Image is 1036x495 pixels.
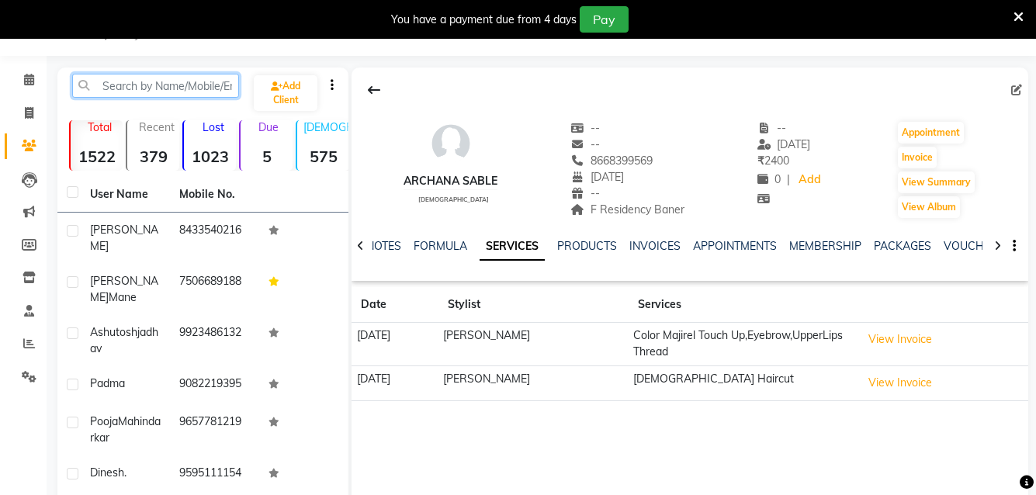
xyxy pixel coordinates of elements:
p: Total [77,120,123,134]
div: Back to Client [358,75,390,105]
button: Appointment [898,122,964,144]
td: [PERSON_NAME] [438,323,629,366]
p: Due [244,120,293,134]
span: Mahindarkar [90,414,161,445]
button: View Invoice [861,327,939,351]
span: -- [570,186,600,200]
span: 0 [757,172,781,186]
td: 9657781219 [170,404,259,455]
td: [DEMOGRAPHIC_DATA] Haircut [629,365,857,400]
a: Add [796,169,823,191]
a: Add Client [254,75,317,111]
th: Date [352,287,438,323]
span: [DEMOGRAPHIC_DATA] [418,196,489,203]
a: MEMBERSHIP [789,239,861,253]
span: 8668399569 [570,154,653,168]
span: Mane [109,290,137,304]
button: Pay [580,6,629,33]
span: Ashutosh [90,325,137,339]
span: | [787,171,790,188]
div: archana sable [404,173,497,189]
span: -- [757,121,787,135]
td: 9595111154 [170,455,259,493]
span: -- [570,137,600,151]
strong: 575 [297,147,349,166]
a: PRODUCTS [557,239,617,253]
span: [PERSON_NAME] [90,274,158,304]
th: Mobile No. [170,177,259,213]
div: You have a payment due from 4 days [391,12,577,28]
input: Search by Name/Mobile/Email/Code [72,74,239,98]
a: SERVICES [480,233,545,261]
a: VOUCHERS [944,239,1005,253]
span: F Residency Baner [570,202,684,216]
th: Services [629,287,857,323]
td: [DATE] [352,323,438,366]
span: 2400 [757,154,789,168]
button: View Summary [898,171,975,193]
span: Pooja [90,414,118,428]
a: PACKAGES [874,239,931,253]
td: [PERSON_NAME] [438,365,629,400]
span: ₹ [757,154,764,168]
span: [PERSON_NAME] [90,223,158,253]
td: [DATE] [352,365,438,400]
p: [DEMOGRAPHIC_DATA] [303,120,349,134]
a: APPOINTMENTS [693,239,777,253]
button: View Invoice [861,371,939,395]
span: Dinesh [90,466,124,479]
span: . [124,466,126,479]
img: avatar [428,120,474,167]
td: 7506689188 [170,264,259,315]
th: Stylist [438,287,629,323]
td: 9923486132 [170,315,259,366]
th: User Name [81,177,170,213]
p: Lost [190,120,236,134]
strong: 5 [241,147,293,166]
a: NOTES [366,239,401,253]
td: 9082219395 [170,366,259,404]
a: FORMULA [414,239,467,253]
span: [DATE] [757,137,811,151]
td: Color Majirel Touch Up,Eyebrow,UpperLips Thread [629,323,857,366]
p: Recent [133,120,179,134]
span: Padma [90,376,125,390]
strong: 1023 [184,147,236,166]
a: INVOICES [629,239,681,253]
span: [DATE] [570,170,624,184]
button: Invoice [898,147,937,168]
strong: 379 [127,147,179,166]
button: View Album [898,196,960,218]
td: 8433540216 [170,213,259,264]
strong: 1522 [71,147,123,166]
span: -- [570,121,600,135]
